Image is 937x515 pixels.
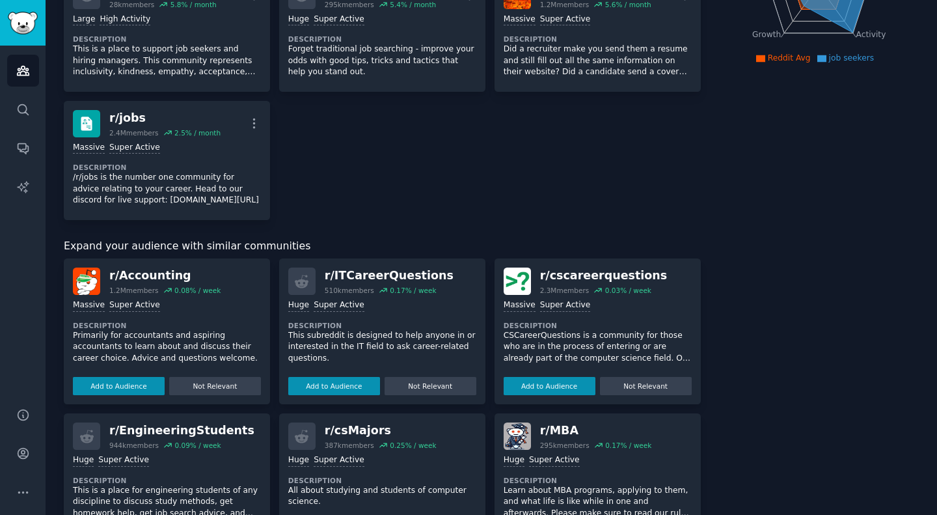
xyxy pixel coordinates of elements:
[288,330,476,365] p: This subreddit is designed to help anyone in or interested in the IT field to ask career-related ...
[314,14,364,26] div: Super Active
[540,268,668,284] div: r/ cscareerquestions
[174,286,221,295] div: 0.08 % / week
[73,44,261,78] p: This is a place to support job seekers and hiring managers. This community represents inclusivity...
[504,377,595,395] button: Add to Audience
[109,423,254,439] div: r/ EngineeringStudents
[605,441,651,450] div: 0.17 % / week
[100,14,150,26] div: High Activity
[288,44,476,78] p: Forget traditional job searching - improve your odds with good tips, tricks and tactics that help...
[540,14,591,26] div: Super Active
[540,299,591,312] div: Super Active
[109,299,160,312] div: Super Active
[73,476,261,485] dt: Description
[64,238,310,255] span: Expand your audience with similar communities
[504,476,692,485] dt: Description
[73,14,95,26] div: Large
[504,14,536,26] div: Massive
[109,268,221,284] div: r/ Accounting
[288,321,476,330] dt: Description
[8,12,38,35] img: GummySearch logo
[325,286,374,295] div: 510k members
[73,268,100,295] img: Accounting
[385,377,476,395] button: Not Relevant
[109,286,159,295] div: 1.2M members
[768,53,811,63] span: Reddit Avg
[288,299,309,312] div: Huge
[390,286,436,295] div: 0.17 % / week
[64,101,270,220] a: jobsr/jobs2.4Mmembers2.5% / monthMassiveSuper ActiveDescription/r/jobs is the number one communit...
[288,14,309,26] div: Huge
[73,35,261,44] dt: Description
[109,441,159,450] div: 944k members
[288,476,476,485] dt: Description
[288,454,309,467] div: Huge
[73,142,105,154] div: Massive
[73,299,105,312] div: Massive
[73,163,261,172] dt: Description
[288,377,380,395] button: Add to Audience
[174,441,221,450] div: 0.09 % / week
[504,299,536,312] div: Massive
[73,110,100,137] img: jobs
[600,377,692,395] button: Not Relevant
[73,454,94,467] div: Huge
[504,321,692,330] dt: Description
[829,53,875,63] span: job seekers
[169,377,261,395] button: Not Relevant
[540,286,590,295] div: 2.3M members
[504,423,531,450] img: MBA
[540,441,590,450] div: 295k members
[288,485,476,508] p: All about studying and students of computer science.
[325,268,454,284] div: r/ ITCareerQuestions
[109,142,160,154] div: Super Active
[504,268,531,295] img: cscareerquestions
[504,330,692,365] p: CSCareerQuestions is a community for those who are in the process of entering or are already part...
[504,44,692,78] p: Did a recruiter make you send them a resume and still fill out all the same information on their ...
[325,441,374,450] div: 387k members
[109,110,221,126] div: r/ jobs
[390,441,436,450] div: 0.25 % / week
[73,172,261,206] p: /r/jobs is the number one community for advice relating to your career. Head to our discord for l...
[73,330,261,365] p: Primarily for accountants and aspiring accountants to learn about and discuss their career choice...
[73,321,261,330] dt: Description
[856,30,886,39] tspan: Activity
[98,454,149,467] div: Super Active
[540,423,652,439] div: r/ MBA
[288,35,476,44] dt: Description
[314,454,364,467] div: Super Active
[314,299,364,312] div: Super Active
[174,128,221,137] div: 2.5 % / month
[605,286,651,295] div: 0.03 % / week
[73,377,165,395] button: Add to Audience
[325,423,437,439] div: r/ csMajors
[109,128,159,137] div: 2.4M members
[504,454,524,467] div: Huge
[504,35,692,44] dt: Description
[529,454,580,467] div: Super Active
[752,30,781,39] tspan: Growth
